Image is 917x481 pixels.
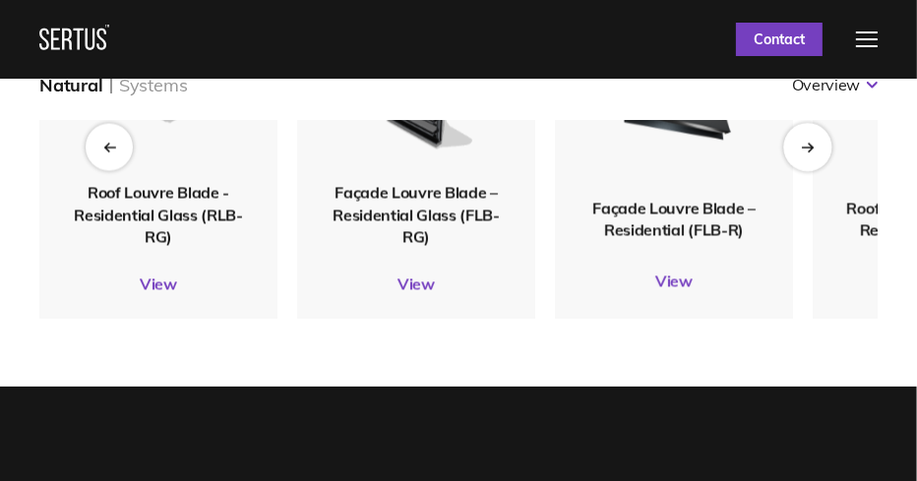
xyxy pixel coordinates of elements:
span: Façade Louvre Blade – Residential Glass (FLB-RG) [333,183,500,247]
div: Next slide [783,123,831,171]
div: Natural [39,74,103,96]
a: View [297,273,535,293]
span: Façade Louvre Blade – Residential (FLB-R) [592,198,755,239]
a: View [39,273,277,293]
iframe: Chat Widget [563,253,917,481]
div: Overview [792,75,860,94]
span: Roof Louvre Blade - Residential Glass (RLB-RG) [74,183,243,247]
div: Previous slide [86,124,133,171]
a: View [555,271,793,291]
a: Contact [736,23,823,56]
div: Systems [119,74,188,96]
